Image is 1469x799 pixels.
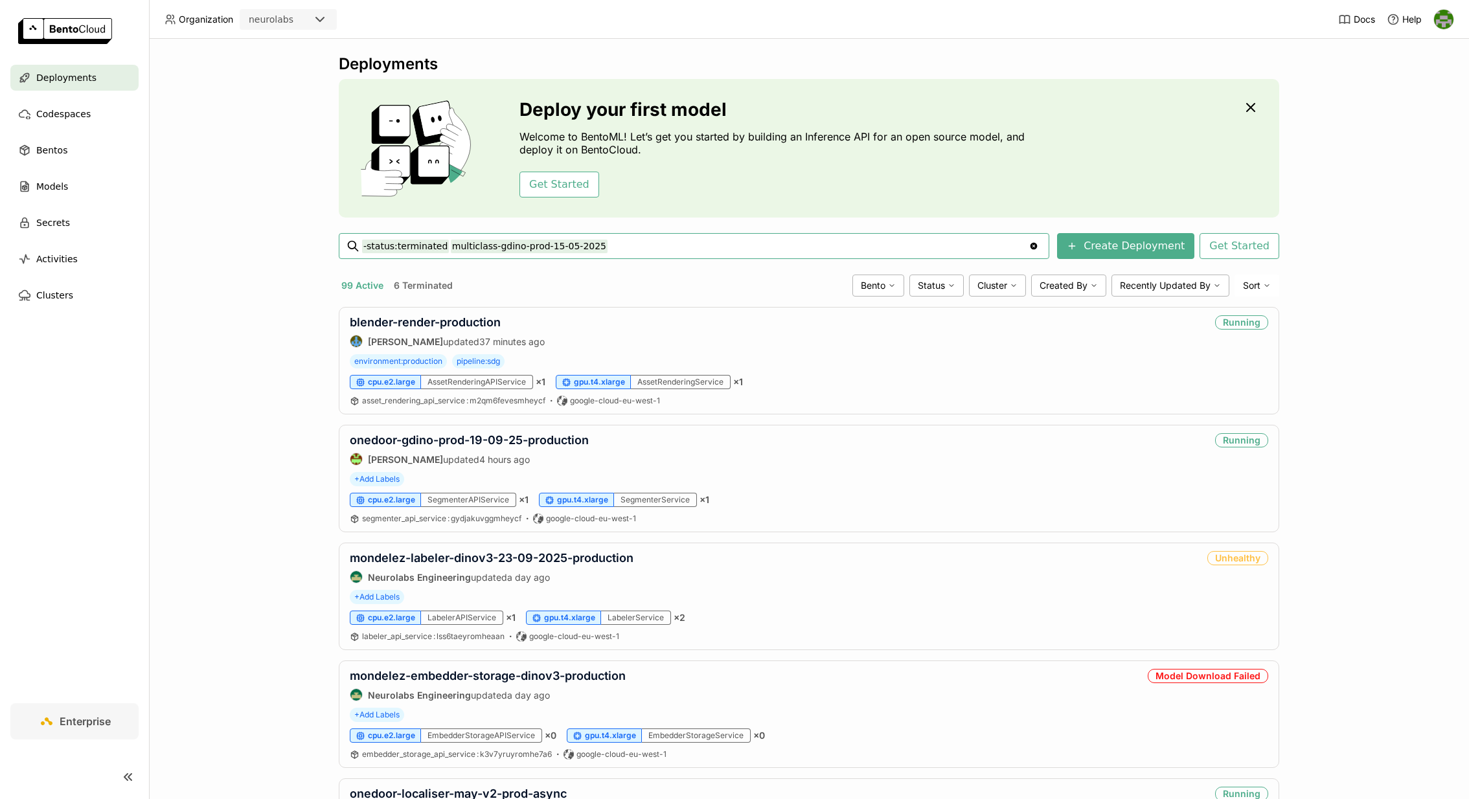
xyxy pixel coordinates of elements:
[10,174,139,199] a: Models
[339,277,386,294] button: 99 Active
[10,210,139,236] a: Secrets
[421,493,516,507] div: SegmenterAPIService
[368,495,415,505] span: cpu.e2.large
[350,335,545,348] div: updated
[1402,14,1422,25] span: Help
[421,611,503,625] div: LabelerAPIService
[350,335,362,347] img: Flaviu Sămărghițan
[350,688,626,701] div: updated
[479,336,545,347] span: 37 minutes ago
[479,454,530,465] span: 4 hours ago
[1354,14,1375,25] span: Docs
[614,493,697,507] div: SegmenterService
[1120,280,1211,291] span: Recently Updated By
[852,275,904,297] div: Bento
[1434,10,1453,29] img: Toby Thomas
[36,287,73,303] span: Clusters
[642,728,751,743] div: EmbedderStorageService
[466,396,468,405] span: :
[36,70,97,85] span: Deployments
[350,472,404,486] span: +Add Labels
[36,251,78,267] span: Activities
[350,433,589,447] a: onedoor-gdino-prod-19-09-25-production
[733,376,743,388] span: × 1
[10,703,139,739] a: Enterprise
[368,454,443,465] strong: [PERSON_NAME]
[391,277,455,294] button: 6 Terminated
[179,14,233,25] span: Organization
[350,551,633,565] a: mondelez-labeler-dinov3-23-09-2025-production
[452,354,505,368] span: pipeline:sdg
[1111,275,1229,297] div: Recently Updated By
[36,179,68,194] span: Models
[350,354,447,368] span: environment:production
[1235,275,1279,297] div: Sort
[570,396,660,406] span: google-cloud-eu-west-1
[349,100,488,197] img: cover onboarding
[519,99,1031,120] h3: Deploy your first model
[362,396,545,406] a: asset_rendering_api_service:m2qm6fevesmheycf
[362,749,552,759] span: embedder_storage_api_service k3v7yruyromhe7a6
[1207,551,1268,565] div: Unhealthy
[546,513,636,524] span: google-cloud-eu-west-1
[10,282,139,308] a: Clusters
[918,280,945,291] span: Status
[700,494,709,506] span: × 1
[350,708,404,722] span: +Add Labels
[421,728,542,743] div: EmbedderStorageAPIService
[350,669,626,682] a: mondelez-embedder-storage-dinov3-production
[536,376,545,388] span: × 1
[448,513,450,523] span: :
[557,495,608,505] span: gpu.t4.xlarge
[1338,13,1375,26] a: Docs
[350,689,362,701] img: Neurolabs Engineering
[350,315,501,329] a: blender-render-production
[576,749,666,760] span: google-cloud-eu-west-1
[1031,275,1106,297] div: Created By
[574,377,625,387] span: gpu.t4.xlarge
[10,65,139,91] a: Deployments
[362,513,521,524] a: segmenter_api_service:gydjakuvggmheycf
[368,336,443,347] strong: [PERSON_NAME]
[1215,433,1268,447] div: Running
[362,631,505,642] a: labeler_api_service:lss6taeyromheaan
[10,137,139,163] a: Bentos
[362,631,505,641] span: labeler_api_service lss6taeyromheaan
[601,611,671,625] div: LabelerService
[631,375,731,389] div: AssetRenderingService
[909,275,964,297] div: Status
[753,730,765,741] span: × 0
[350,570,633,583] div: updated
[1200,233,1279,259] button: Get Started
[339,54,1279,74] div: Deployments
[674,612,685,624] span: × 2
[529,631,619,642] span: google-cloud-eu-west-1
[1148,669,1268,683] div: Model Download Failed
[362,396,545,405] span: asset_rendering_api_service m2qm6fevesmheycf
[295,14,296,27] input: Selected neurolabs.
[433,631,435,641] span: :
[368,572,471,583] strong: Neurolabs Engineering
[10,246,139,272] a: Activities
[249,13,293,26] div: neurolabs
[1243,280,1260,291] span: Sort
[507,690,550,701] span: a day ago
[519,494,529,506] span: × 1
[368,730,415,741] span: cpu.e2.large
[519,130,1031,156] p: Welcome to BentoML! Let’s get you started by building an Inference API for an open source model, ...
[350,590,404,604] span: +Add Labels
[10,101,139,127] a: Codespaces
[506,612,516,624] span: × 1
[1215,315,1268,330] div: Running
[977,280,1007,291] span: Cluster
[421,375,533,389] div: AssetRenderingAPIService
[362,236,1029,256] input: Search
[60,715,111,728] span: Enterprise
[350,571,362,583] img: Neurolabs Engineering
[544,613,595,623] span: gpu.t4.xlarge
[362,749,552,760] a: embedder_storage_api_service:k3v7yruyromhe7a6
[368,613,415,623] span: cpu.e2.large
[861,280,885,291] span: Bento
[1387,13,1422,26] div: Help
[969,275,1026,297] div: Cluster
